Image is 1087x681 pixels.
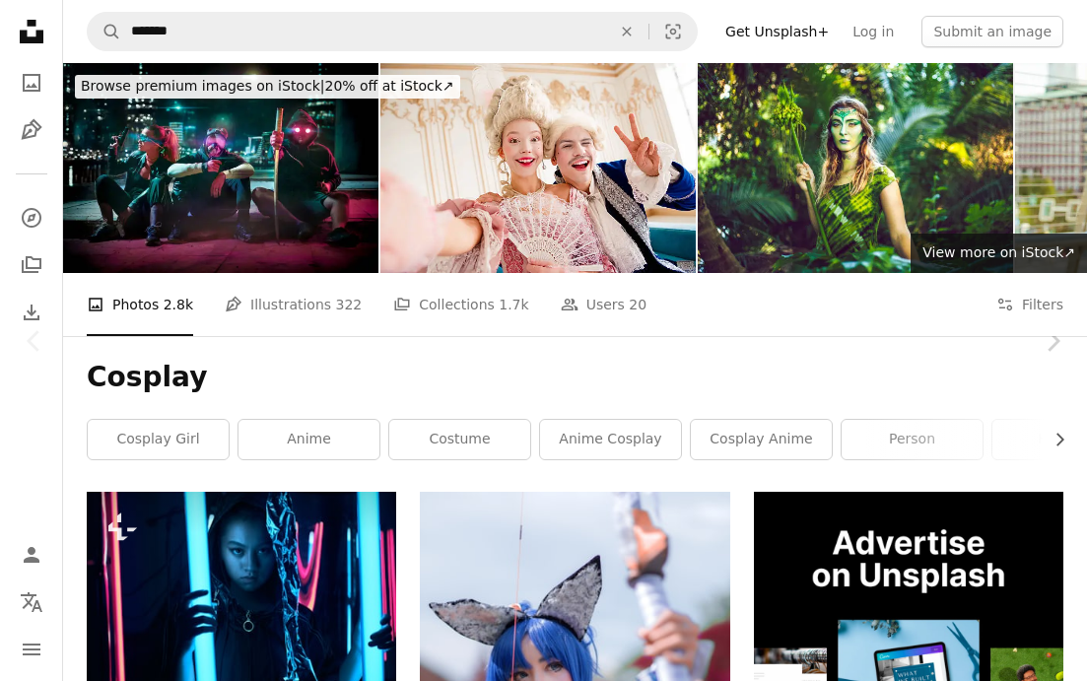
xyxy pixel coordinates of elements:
[12,535,51,575] a: Log in / Sign up
[12,110,51,150] a: Illustrations
[649,13,697,50] button: Visual search
[238,420,379,459] a: anime
[380,63,696,273] img: Elegant couple wearing baroque costumes enjoying a playful moment together in a luxurious interio...
[12,63,51,102] a: Photos
[691,420,832,459] a: cosplay anime
[63,63,472,110] a: Browse premium images on iStock|20% off at iStock↗
[911,234,1087,273] a: View more on iStock↗
[1042,420,1063,459] button: scroll list to the right
[389,420,530,459] a: costume
[81,78,454,94] span: 20% off at iStock ↗
[336,294,363,315] span: 322
[540,420,681,459] a: anime cosplay
[713,16,841,47] a: Get Unsplash+
[842,420,983,459] a: person
[12,630,51,669] button: Menu
[698,63,1013,273] img: Jungle Goddess
[87,586,396,604] a: Portrait of young asian teenage girl in red neon light. Cyber, futuristic portrait concept, looki...
[629,294,646,315] span: 20
[561,273,647,336] a: Users 20
[996,273,1063,336] button: Filters
[1018,246,1087,436] a: Next
[393,273,528,336] a: Collections 1.7k
[922,244,1075,260] span: View more on iStock ↗
[499,294,528,315] span: 1.7k
[88,13,121,50] button: Search Unsplash
[605,13,648,50] button: Clear
[88,420,229,459] a: cosplay girl
[841,16,906,47] a: Log in
[12,198,51,238] a: Explore
[87,12,698,51] form: Find visuals sitewide
[225,273,362,336] a: Illustrations 322
[87,360,1063,395] h1: Cosplay
[63,63,378,273] img: Anime futuristic people
[12,582,51,622] button: Language
[921,16,1063,47] button: Submit an image
[81,78,324,94] span: Browse premium images on iStock |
